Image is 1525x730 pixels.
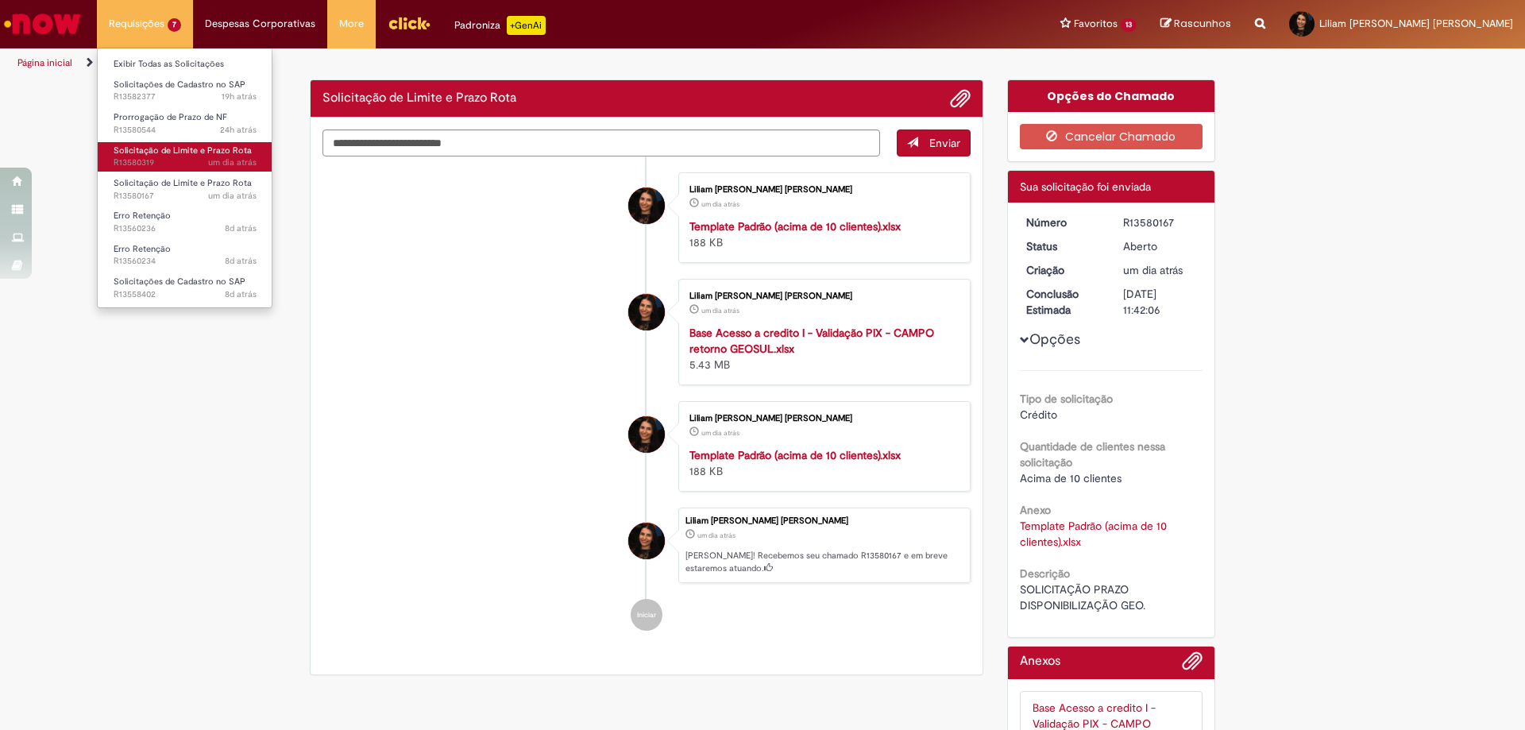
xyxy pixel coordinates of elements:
[1174,16,1231,31] span: Rascunhos
[114,190,257,203] span: R13580167
[97,48,272,308] ul: Requisições
[1014,286,1112,318] dt: Conclusão Estimada
[689,326,934,356] a: Base Acesso a credito I - Validação PIX - CAMPO retorno GEOSUL.xlsx
[114,243,171,255] span: Erro Retenção
[1014,238,1112,254] dt: Status
[225,222,257,234] span: 8d atrás
[628,294,665,330] div: Liliam Karla Kupfer Jose
[628,187,665,224] div: Liliam Karla Kupfer Jose
[114,79,245,91] span: Solicitações de Cadastro no SAP
[208,190,257,202] span: um dia atrás
[98,241,272,270] a: Aberto R13560234 : Erro Retenção
[701,428,739,438] span: um dia atrás
[628,523,665,559] div: Liliam Karla Kupfer Jose
[225,288,257,300] time: 23/09/2025 11:04:25
[12,48,1005,78] ul: Trilhas de página
[220,124,257,136] span: 24h atrás
[114,276,245,288] span: Solicitações de Cadastro no SAP
[98,56,272,73] a: Exibir Todas as Solicitações
[1074,16,1118,32] span: Favoritos
[1123,262,1197,278] div: 30/09/2025 09:41:59
[98,207,272,237] a: Aberto R13560236 : Erro Retenção
[1020,392,1113,406] b: Tipo de solicitação
[109,16,164,32] span: Requisições
[98,142,272,172] a: Aberto R13580319 : Solicitação de Limite e Prazo Rota
[222,91,257,102] span: 19h atrás
[225,288,257,300] span: 8d atrás
[685,516,962,526] div: Liliam [PERSON_NAME] [PERSON_NAME]
[114,210,171,222] span: Erro Retenção
[1123,263,1183,277] span: um dia atrás
[689,218,954,250] div: 188 KB
[114,222,257,235] span: R13560236
[322,91,516,106] h2: Solicitação de Limite e Prazo Rota Histórico de tíquete
[322,129,880,156] textarea: Digite sua mensagem aqui...
[205,16,315,32] span: Despesas Corporativas
[98,175,272,204] a: Aberto R13580167 : Solicitação de Limite e Prazo Rota
[1020,471,1122,485] span: Acima de 10 clientes
[220,124,257,136] time: 30/09/2025 10:38:52
[1020,180,1151,194] span: Sua solicitação foi enviada
[701,428,739,438] time: 30/09/2025 09:41:14
[98,76,272,106] a: Aberto R13582377 : Solicitações de Cadastro no SAP
[1319,17,1513,30] span: Liliam [PERSON_NAME] [PERSON_NAME]
[322,508,971,584] li: Liliam Karla Kupfer Jose
[339,16,364,32] span: More
[225,222,257,234] time: 23/09/2025 16:25:35
[701,306,739,315] time: 30/09/2025 09:41:51
[1123,286,1197,318] div: [DATE] 11:42:06
[929,136,960,150] span: Enviar
[388,11,430,35] img: click_logo_yellow_360x200.png
[454,16,546,35] div: Padroniza
[689,219,901,234] a: Template Padrão (acima de 10 clientes).xlsx
[114,145,252,156] span: Solicitação de Limite e Prazo Rota
[222,91,257,102] time: 30/09/2025 15:31:44
[1123,214,1197,230] div: R13580167
[1123,238,1197,254] div: Aberto
[689,325,954,373] div: 5.43 MB
[225,255,257,267] span: 8d atrás
[114,124,257,137] span: R13580544
[1014,214,1112,230] dt: Número
[17,56,72,69] a: Página inicial
[1020,407,1057,422] span: Crédito
[114,156,257,169] span: R13580319
[697,531,735,540] time: 30/09/2025 09:41:59
[1014,262,1112,278] dt: Criação
[628,416,665,453] div: Liliam Karla Kupfer Jose
[697,531,735,540] span: um dia atrás
[114,288,257,301] span: R13558402
[114,177,252,189] span: Solicitação de Limite e Prazo Rota
[98,273,272,303] a: Aberto R13558402 : Solicitações de Cadastro no SAP
[1020,566,1070,581] b: Descrição
[168,18,181,32] span: 7
[1020,655,1060,669] h2: Anexos
[114,111,227,123] span: Prorrogação de Prazo de NF
[208,156,257,168] span: um dia atrás
[208,156,257,168] time: 30/09/2025 10:06:48
[701,199,739,209] time: 30/09/2025 09:41:56
[689,448,901,462] a: Template Padrão (acima de 10 clientes).xlsx
[2,8,83,40] img: ServiceNow
[114,91,257,103] span: R13582377
[225,255,257,267] time: 23/09/2025 16:24:49
[689,447,954,479] div: 188 KB
[1020,503,1051,517] b: Anexo
[114,255,257,268] span: R13560234
[1020,582,1145,612] span: SOLICITAÇÃO PRAZO DISPONIBILIZAÇÃO GEO.
[950,88,971,109] button: Adicionar anexos
[1182,651,1203,679] button: Adicionar anexos
[685,550,962,574] p: [PERSON_NAME]! Recebemos seu chamado R13580167 e em breve estaremos atuando.
[1123,263,1183,277] time: 30/09/2025 09:41:59
[897,129,971,156] button: Enviar
[1020,439,1165,469] b: Quantidade de clientes nessa solicitação
[322,156,971,647] ul: Histórico de tíquete
[689,414,954,423] div: Liliam [PERSON_NAME] [PERSON_NAME]
[1020,124,1203,149] button: Cancelar Chamado
[1020,519,1170,549] a: Download de Template Padrão (acima de 10 clientes).xlsx
[689,292,954,301] div: Liliam [PERSON_NAME] [PERSON_NAME]
[98,109,272,138] a: Aberto R13580544 : Prorrogação de Prazo de NF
